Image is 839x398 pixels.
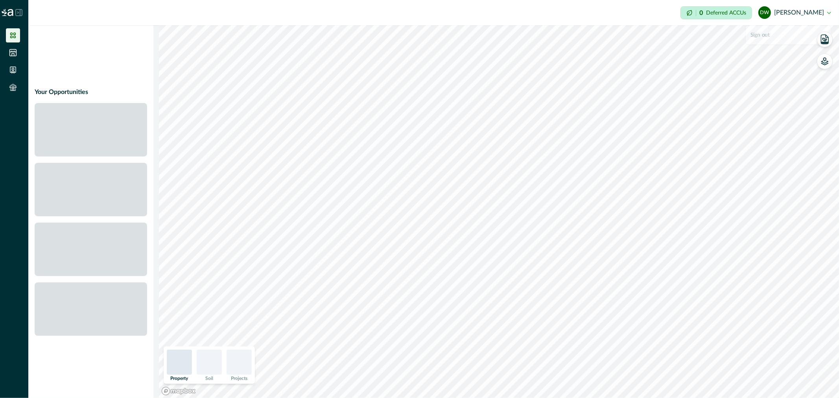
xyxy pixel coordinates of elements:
a: Mapbox logo [161,387,196,396]
p: Projects [231,376,247,381]
p: Deferred ACCUs [706,10,746,16]
button: daniel wortmann[PERSON_NAME] [758,3,831,22]
p: Soil [205,376,213,381]
p: Property [171,376,188,381]
button: Sign out [746,29,831,41]
p: Your Opportunities [35,87,88,97]
img: Logo [2,9,13,16]
iframe: Chat Widget [800,360,839,398]
p: 0 [699,10,703,16]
